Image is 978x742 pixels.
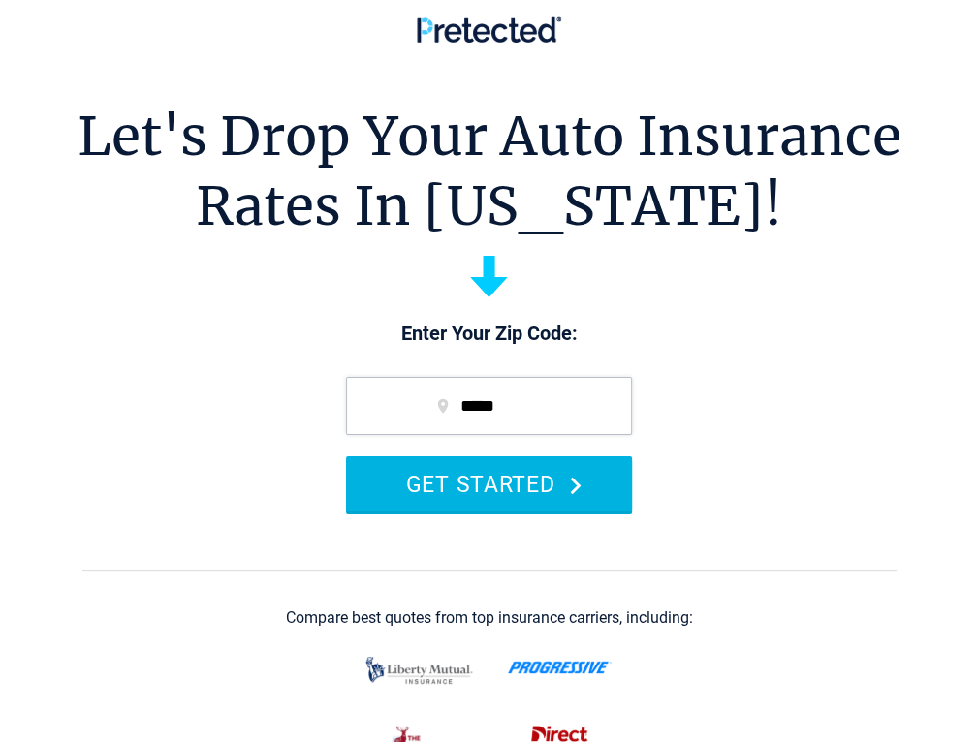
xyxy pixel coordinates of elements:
img: liberty [361,647,478,694]
input: zip code [346,377,632,435]
button: GET STARTED [346,456,632,511]
img: progressive [508,661,612,674]
img: Pretected Logo [417,16,561,43]
div: Compare best quotes from top insurance carriers, including: [286,609,693,627]
p: Enter Your Zip Code: [327,321,651,348]
h1: Let's Drop Your Auto Insurance Rates In [US_STATE]! [78,102,901,241]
